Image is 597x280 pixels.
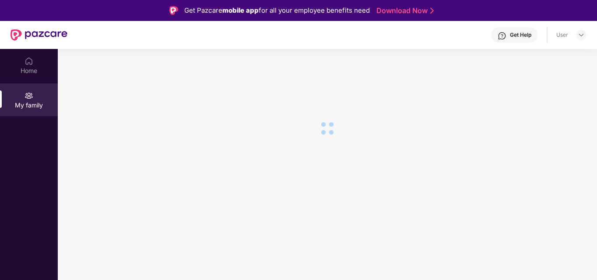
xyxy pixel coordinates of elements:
[578,31,585,38] img: svg+xml;base64,PHN2ZyBpZD0iRHJvcGRvd24tMzJ4MzIiIHhtbG5zPSJodHRwOi8vd3d3LnczLm9yZy8yMDAwL3N2ZyIgd2...
[25,91,33,100] img: svg+xml;base64,PHN2ZyB3aWR0aD0iMjAiIGhlaWdodD0iMjAiIHZpZXdCb3g9IjAgMCAyMCAyMCIgZmlsbD0ibm9uZSIgeG...
[498,31,506,40] img: svg+xml;base64,PHN2ZyBpZD0iSGVscC0zMngzMiIgeG1sbnM9Imh0dHA6Ly93d3cudzMub3JnLzIwMDAvc3ZnIiB3aWR0aD...
[169,6,178,15] img: Logo
[430,6,434,15] img: Stroke
[222,6,259,14] strong: mobile app
[376,6,431,15] a: Download Now
[11,29,67,41] img: New Pazcare Logo
[184,5,370,16] div: Get Pazcare for all your employee benefits need
[25,57,33,66] img: svg+xml;base64,PHN2ZyBpZD0iSG9tZSIgeG1sbnM9Imh0dHA6Ly93d3cudzMub3JnLzIwMDAvc3ZnIiB3aWR0aD0iMjAiIG...
[510,31,531,38] div: Get Help
[556,31,568,38] div: User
